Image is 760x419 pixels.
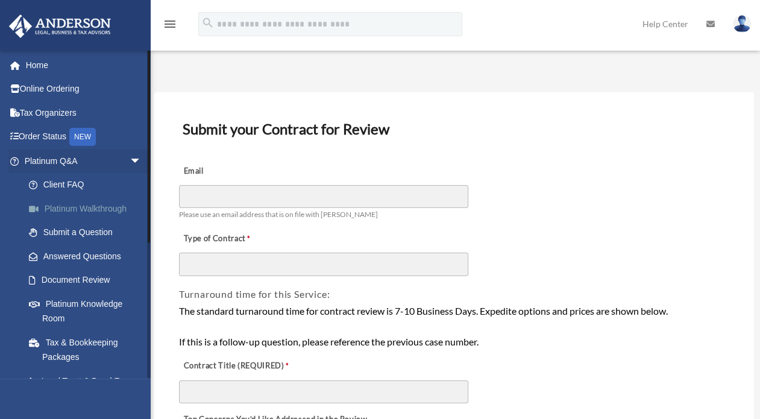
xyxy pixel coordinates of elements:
a: Platinum Q&Aarrow_drop_down [8,149,160,173]
span: Please use an email address that is on file with [PERSON_NAME] [179,210,378,219]
span: Turnaround time for this Service: [179,288,330,300]
div: NEW [69,128,96,146]
a: Land Trust & Deed Forum [17,369,160,393]
a: Client FAQ [17,173,160,197]
label: Email [179,163,300,180]
a: Home [8,53,160,77]
img: User Pic [733,15,751,33]
i: menu [163,17,177,31]
a: Tax & Bookkeeping Packages [17,330,160,369]
a: Online Ordering [8,77,160,101]
img: Anderson Advisors Platinum Portal [5,14,115,38]
a: menu [163,21,177,31]
a: Tax Organizers [8,101,160,125]
a: Submit a Question [17,221,160,245]
div: The standard turnaround time for contract review is 7-10 Business Days. Expedite options and pric... [179,303,729,350]
label: Contract Title (REQUIRED) [179,358,300,374]
a: Document Review [17,268,154,292]
a: Platinum Walkthrough [17,197,160,221]
h3: Submit your Contract for Review [178,116,730,142]
a: Order StatusNEW [8,125,160,150]
label: Type of Contract [179,230,300,247]
a: Answered Questions [17,244,160,268]
a: Platinum Knowledge Room [17,292,160,330]
span: arrow_drop_down [130,149,154,174]
i: search [201,16,215,30]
